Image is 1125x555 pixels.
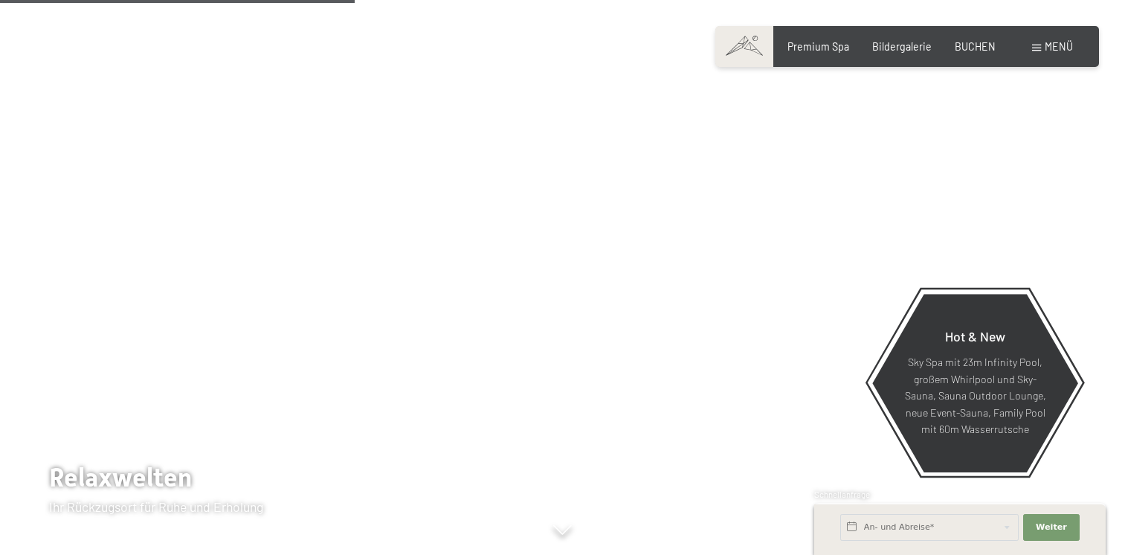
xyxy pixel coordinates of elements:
a: Premium Spa [787,40,849,53]
button: Weiter [1023,514,1080,541]
span: Hot & New [945,328,1005,344]
a: Hot & New Sky Spa mit 23m Infinity Pool, großem Whirlpool und Sky-Sauna, Sauna Outdoor Lounge, ne... [871,293,1079,473]
span: Weiter [1036,522,1067,533]
a: Bildergalerie [872,40,932,53]
span: Schnellanfrage [814,490,870,499]
p: Sky Spa mit 23m Infinity Pool, großem Whirlpool und Sky-Sauna, Sauna Outdoor Lounge, neue Event-S... [904,354,1046,438]
span: Menü [1045,40,1073,53]
a: BUCHEN [955,40,996,53]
